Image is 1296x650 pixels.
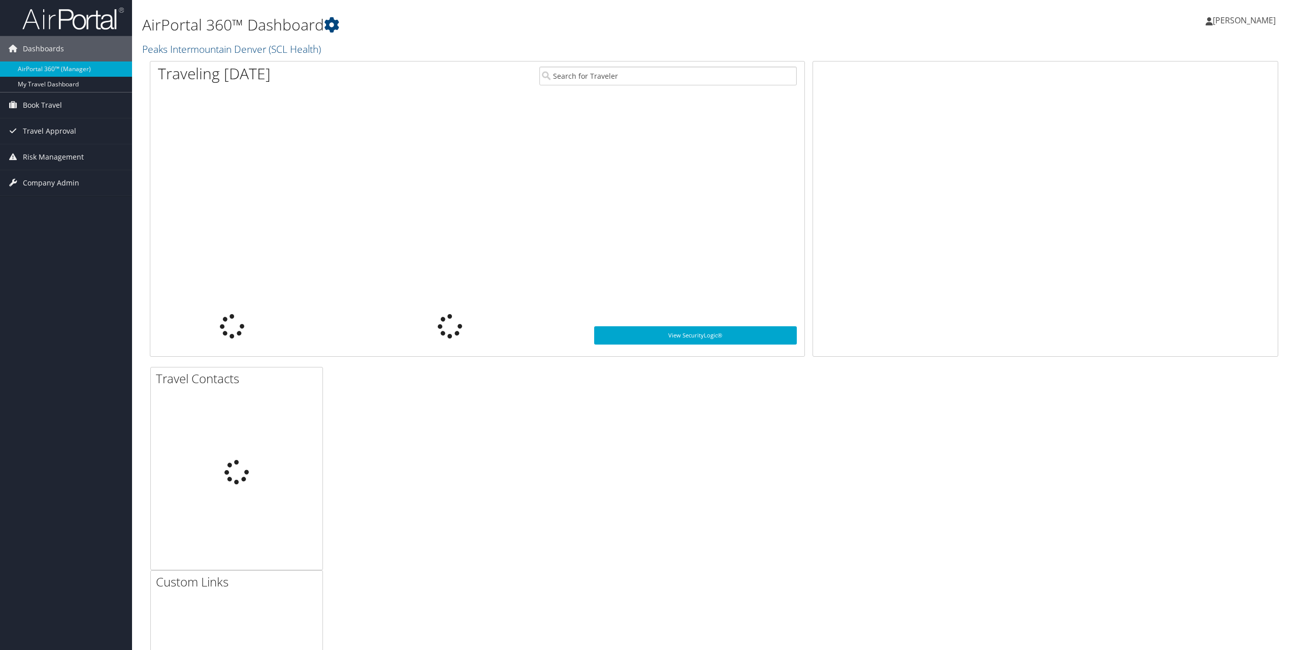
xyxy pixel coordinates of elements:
[23,92,62,118] span: Book Travel
[539,67,797,85] input: Search for Traveler
[1213,15,1276,26] span: [PERSON_NAME]
[23,36,64,61] span: Dashboards
[158,63,271,84] h1: Traveling [DATE]
[23,118,76,144] span: Travel Approval
[156,370,322,387] h2: Travel Contacts
[594,326,797,345] a: View SecurityLogic®
[23,170,79,196] span: Company Admin
[22,7,124,30] img: airportal-logo.png
[23,144,84,170] span: Risk Management
[1206,5,1286,36] a: [PERSON_NAME]
[142,14,904,36] h1: AirPortal 360™ Dashboard
[142,42,323,56] a: Peaks Intermountain Denver (SCL Health)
